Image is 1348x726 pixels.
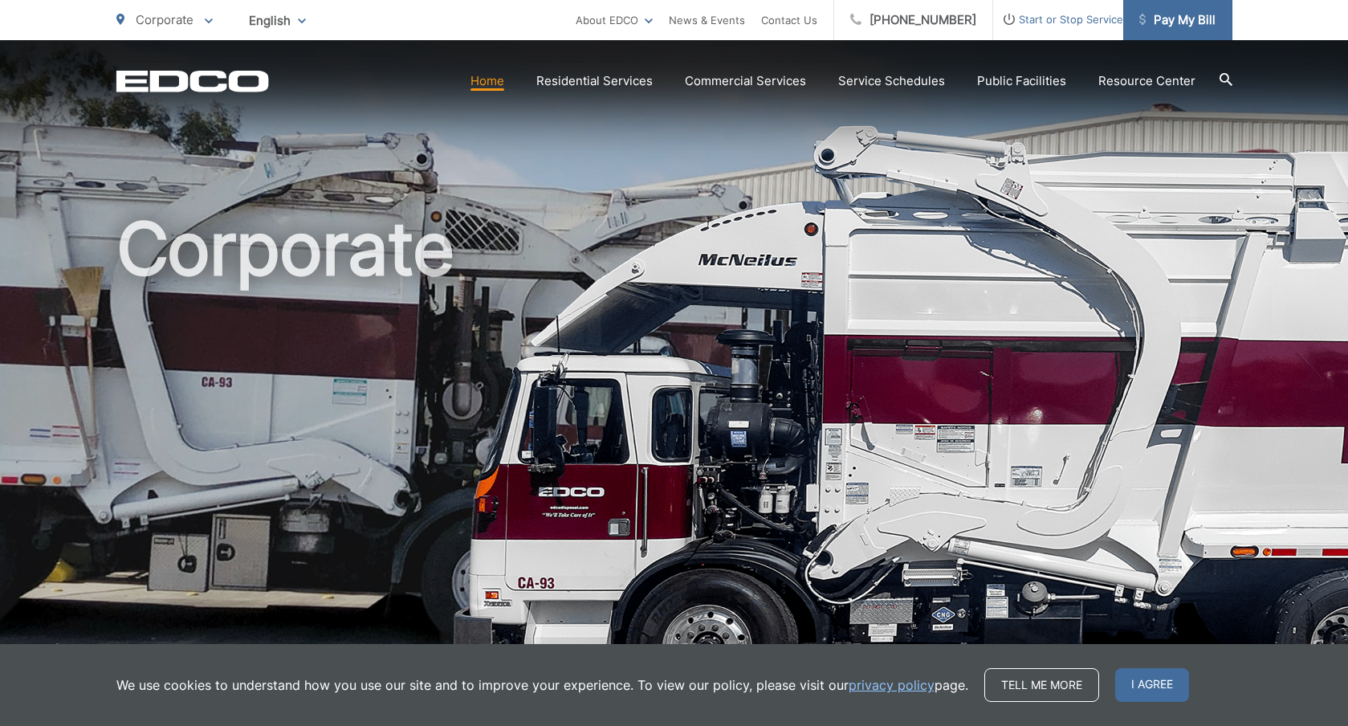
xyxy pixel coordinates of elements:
a: News & Events [669,10,745,30]
a: privacy policy [849,675,935,695]
span: English [237,6,318,35]
a: Service Schedules [838,71,945,91]
a: Public Facilities [977,71,1066,91]
a: Resource Center [1098,71,1195,91]
a: Home [470,71,504,91]
h1: Corporate [116,209,1232,717]
span: Corporate [136,12,193,27]
a: EDCD logo. Return to the homepage. [116,70,269,92]
a: Commercial Services [685,71,806,91]
a: Contact Us [761,10,817,30]
a: About EDCO [576,10,653,30]
span: Pay My Bill [1139,10,1216,30]
p: We use cookies to understand how you use our site and to improve your experience. To view our pol... [116,675,968,695]
a: Residential Services [536,71,653,91]
a: Tell me more [984,668,1099,702]
span: I agree [1115,668,1189,702]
